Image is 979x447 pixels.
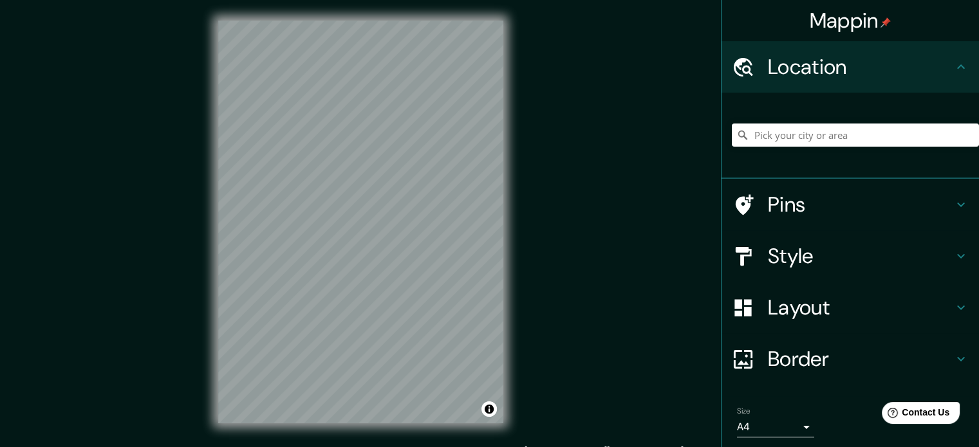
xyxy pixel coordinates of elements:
[864,397,965,433] iframe: Help widget launcher
[722,230,979,282] div: Style
[722,282,979,333] div: Layout
[768,295,953,320] h4: Layout
[881,17,891,28] img: pin-icon.png
[481,401,497,417] button: Toggle attribution
[768,54,953,80] h4: Location
[737,406,751,417] label: Size
[732,123,979,147] input: Pick your city or area
[768,243,953,269] h4: Style
[218,21,503,423] canvas: Map
[768,192,953,217] h4: Pins
[722,179,979,230] div: Pins
[722,41,979,93] div: Location
[768,346,953,372] h4: Border
[722,333,979,385] div: Border
[737,417,814,437] div: A4
[810,8,891,33] h4: Mappin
